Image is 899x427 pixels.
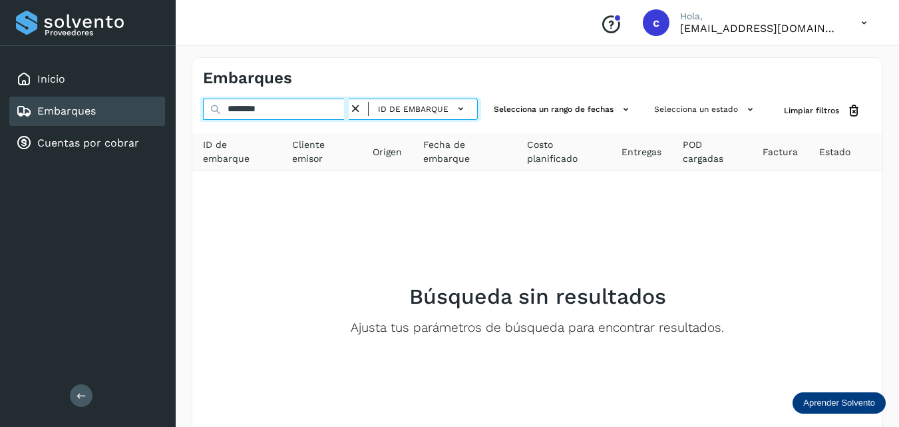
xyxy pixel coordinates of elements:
[292,138,351,166] span: Cliente emisor
[203,138,271,166] span: ID de embarque
[773,99,872,123] button: Limpiar filtros
[423,138,505,166] span: Fecha de embarque
[9,65,165,94] div: Inicio
[203,69,292,88] h4: Embarques
[373,145,402,159] span: Origen
[9,97,165,126] div: Embarques
[680,22,840,35] p: cuentasespeciales8_met@castores.com.mx
[37,137,139,149] a: Cuentas por cobrar
[351,320,724,336] p: Ajusta tus parámetros de búsqueda para encontrar resultados.
[488,99,638,121] button: Selecciona un rango de fechas
[763,145,798,159] span: Factura
[622,145,661,159] span: Entregas
[527,138,601,166] span: Costo planificado
[784,105,839,117] span: Limpiar filtros
[409,284,666,309] h2: Búsqueda sin resultados
[683,138,741,166] span: POD cargadas
[9,129,165,158] div: Cuentas por cobrar
[374,99,472,119] button: ID de embarque
[45,28,160,37] p: Proveedores
[37,73,65,85] a: Inicio
[37,105,96,117] a: Embarques
[378,103,449,115] span: ID de embarque
[803,398,875,408] p: Aprender Solvento
[680,11,840,22] p: Hola,
[819,145,850,159] span: Estado
[649,99,763,121] button: Selecciona un estado
[793,392,886,414] div: Aprender Solvento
